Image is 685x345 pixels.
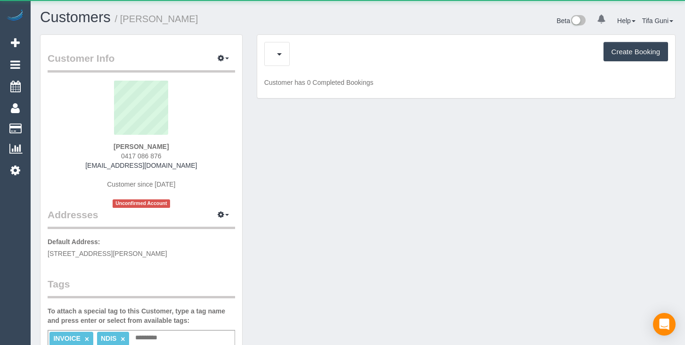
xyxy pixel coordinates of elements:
[6,9,24,23] img: Automaid Logo
[617,17,636,25] a: Help
[85,335,89,343] a: ×
[101,335,116,342] span: NDIS
[48,277,235,298] legend: Tags
[556,17,586,25] a: Beta
[114,143,169,150] strong: [PERSON_NAME]
[115,14,198,24] small: / [PERSON_NAME]
[40,9,111,25] a: Customers
[121,152,162,160] span: 0417 086 876
[603,42,668,62] button: Create Booking
[107,181,175,188] span: Customer since [DATE]
[53,335,81,342] span: INVOICE
[48,250,167,257] span: [STREET_ADDRESS][PERSON_NAME]
[570,15,586,27] img: New interface
[48,237,100,246] label: Default Address:
[48,51,235,73] legend: Customer Info
[48,306,235,325] label: To attach a special tag to this Customer, type a tag name and press enter or select from availabl...
[642,17,673,25] a: Tifa Guni
[121,335,125,343] a: ×
[113,199,170,207] span: Unconfirmed Account
[653,313,676,336] div: Open Intercom Messenger
[85,162,197,169] a: [EMAIL_ADDRESS][DOMAIN_NAME]
[264,78,668,87] p: Customer has 0 Completed Bookings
